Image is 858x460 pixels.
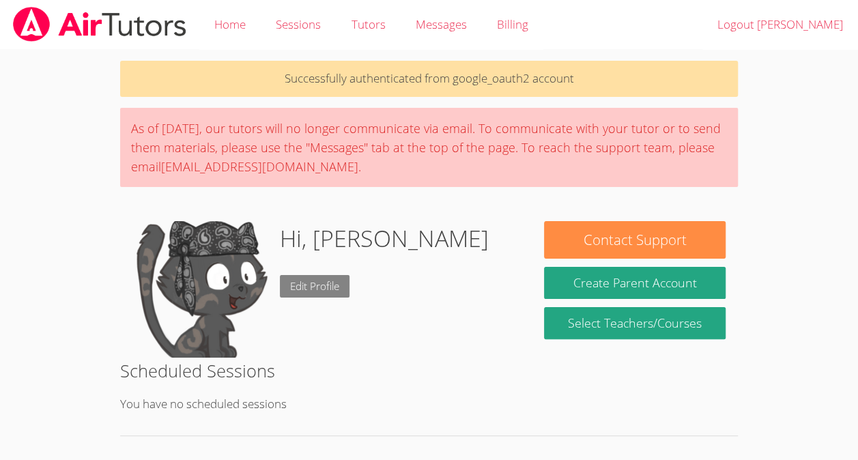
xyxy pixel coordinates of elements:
h2: Scheduled Sessions [120,358,738,384]
button: Contact Support [544,221,725,259]
p: Successfully authenticated from google_oauth2 account [120,61,738,97]
span: Messages [416,16,467,32]
a: Select Teachers/Courses [544,307,725,339]
div: As of [DATE], our tutors will no longer communicate via email. To communicate with your tutor or ... [120,108,738,187]
p: You have no scheduled sessions [120,394,738,414]
img: airtutors_banner-c4298cdbf04f3fff15de1276eac7730deb9818008684d7c2e4769d2f7ddbe033.png [12,7,188,42]
button: Create Parent Account [544,267,725,299]
a: Edit Profile [280,275,349,298]
h1: Hi, [PERSON_NAME] [280,221,489,256]
img: default.png [132,221,269,358]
